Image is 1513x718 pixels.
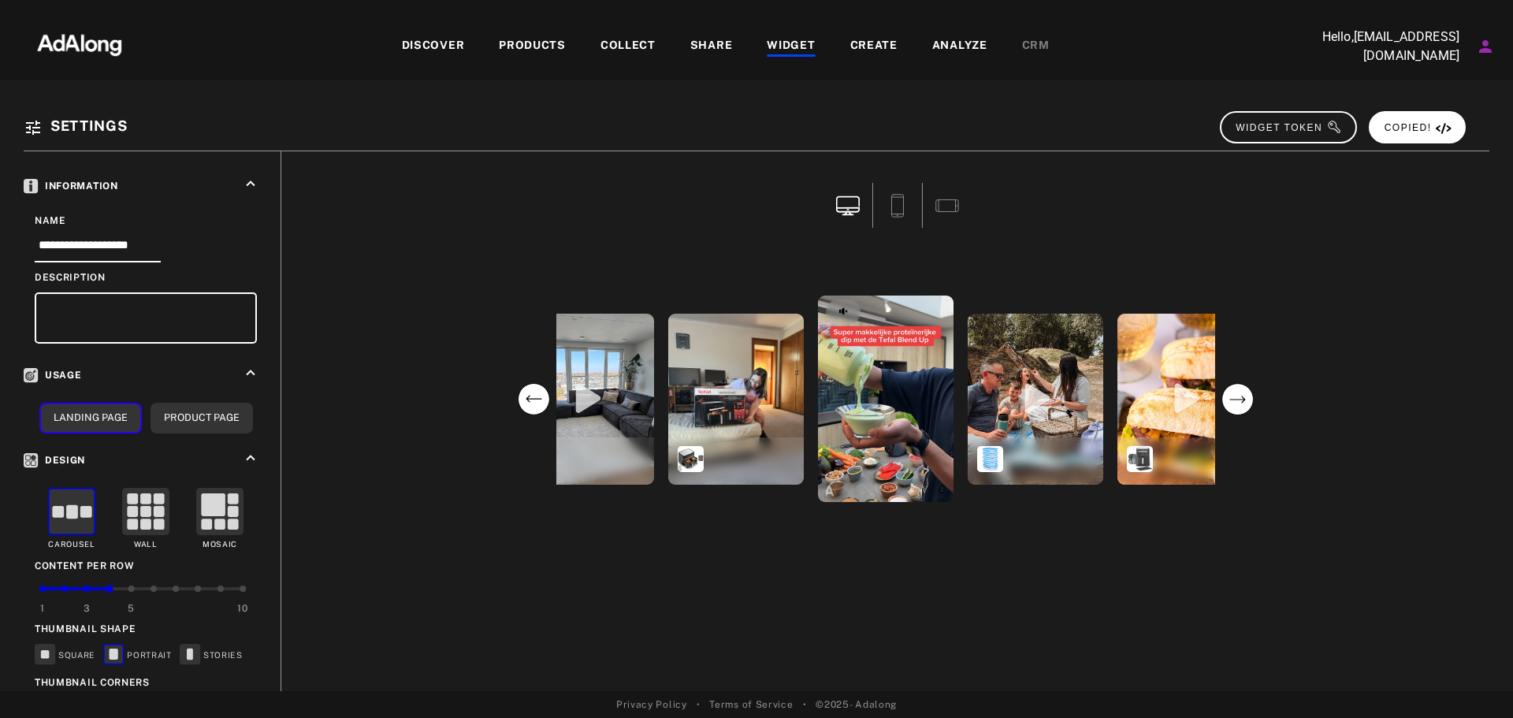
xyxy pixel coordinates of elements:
[803,698,807,712] span: •
[24,455,85,466] span: Design
[1434,642,1513,718] div: Chatwidget
[39,403,142,433] button: Landing Page
[1434,642,1513,718] iframe: Chat Widget
[40,601,45,616] div: 1
[518,383,550,415] svg: previous
[1010,446,1036,472] img: Tefal Travel Mug Easy Twist N2011710 RVS/Groen 0.36L
[84,601,91,616] div: 3
[965,311,1106,488] div: open the preview of the instagram content created by jamey.nl
[977,446,1003,472] img: Tefal MasterSeal Fresh N1030710 Mealprep Set rechthoekig (5 x 0 8L)
[35,622,257,636] div: Thumbnail Shape
[237,601,247,616] div: 10
[203,539,237,551] div: Mosaic
[35,270,257,285] div: Description
[1302,28,1459,65] p: Hello, [EMAIL_ADDRESS][DOMAIN_NAME]
[242,364,259,381] i: keyboard_arrow_up
[1472,33,1499,60] button: Account settings
[816,698,897,712] span: © 2025 - Adalong
[1220,111,1357,143] button: WIDGET TOKEN
[48,539,95,551] div: Carousel
[1236,122,1342,133] span: WIDGET TOKEN
[103,644,172,668] div: PORTRAIT
[616,698,687,712] a: Privacy Policy
[678,446,704,472] img: Tefal Easy Fry & Grill Dual EY905B 8 3L heteluchtfriteuse met dubbele lades grijs
[1369,111,1466,143] button: COPIED!
[850,37,898,56] div: CREATE
[24,370,82,381] span: Usage
[932,37,987,56] div: ANALYZE
[128,601,135,616] div: 5
[50,117,128,134] span: Settings
[35,675,257,690] div: Thumbnail Corners
[1022,37,1050,56] div: CRM
[35,644,95,668] div: SQUARE
[690,37,733,56] div: SHARE
[697,698,701,712] span: •
[600,37,656,56] div: COLLECT
[1127,446,1153,472] img: Tefal Easy Fry & Grill XXL EY8018 6 5L 2-in-1 heteluchtfriteuse - met uitneembare verdeler
[35,214,257,228] div: Name
[1114,311,1256,488] div: open the preview of the instagram content created by foodquotesnl
[242,175,259,192] i: keyboard_arrow_up
[709,698,793,712] a: Terms of Service
[24,180,118,192] span: Information
[515,311,657,488] div: open the preview of the instagram content created by jacky_omtzigt
[1385,122,1452,133] span: COPIED!
[767,37,815,56] div: WIDGET
[815,292,957,505] div: open the preview of the instagram content created by tefalnederland
[1221,383,1254,415] svg: next
[665,311,807,488] div: open the preview of the instagram content created by liezalagamayo
[35,559,257,573] div: Content per row
[499,37,566,56] div: PRODUCTS
[180,644,243,668] div: STORIES
[134,539,158,551] div: Wall
[242,449,259,467] i: keyboard_arrow_up
[10,20,149,67] img: 63233d7d88ed69de3c212112c67096b6.png
[402,37,465,56] div: DISCOVER
[151,403,253,433] button: Product Page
